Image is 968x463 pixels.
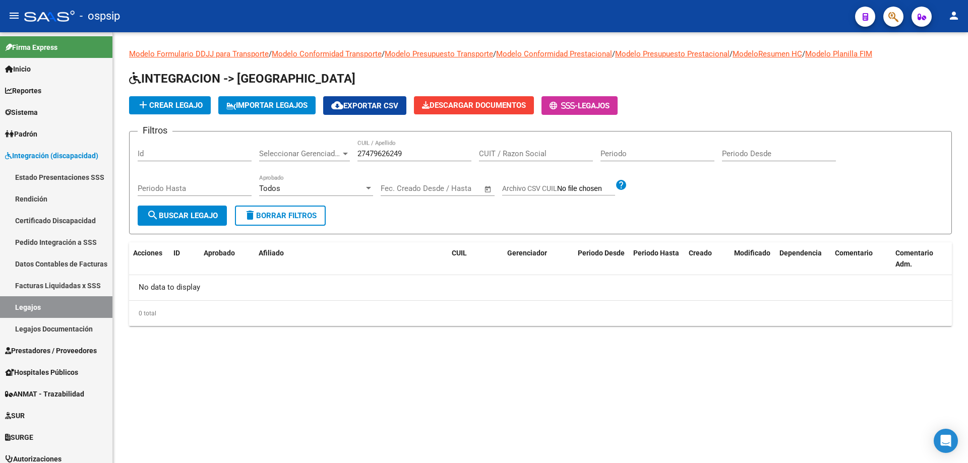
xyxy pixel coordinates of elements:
span: Periodo Desde [578,249,625,257]
button: Crear Legajo [129,96,211,114]
span: Descargar Documentos [422,101,526,110]
span: Exportar CSV [331,101,398,110]
span: Sistema [5,107,38,118]
button: Buscar Legajo [138,206,227,226]
span: Comentario [835,249,873,257]
button: Exportar CSV [323,96,406,115]
a: Modelo Conformidad Transporte [272,49,382,58]
input: Archivo CSV CUIL [557,184,615,193]
span: Borrar Filtros [244,211,317,220]
span: SUR [5,410,25,421]
h3: Filtros [138,123,172,138]
span: Reportes [5,85,41,96]
span: Gerenciador [507,249,547,257]
span: Inicio [5,63,31,75]
span: Crear Legajo [137,101,203,110]
button: IMPORTAR LEGAJOS [218,96,316,114]
span: Afiliado [259,249,284,257]
span: Buscar Legajo [147,211,218,220]
span: Hospitales Públicos [5,367,78,378]
span: Padrón [5,128,37,140]
span: ID [173,249,180,257]
a: ModeloResumen HC [733,49,802,58]
datatable-header-cell: Periodo Desde [574,242,629,276]
button: Descargar Documentos [414,96,534,114]
span: Integración (discapacidad) [5,150,98,161]
span: ANMAT - Trazabilidad [5,388,84,400]
mat-icon: add [137,99,149,111]
span: Creado [689,249,712,257]
datatable-header-cell: Acciones [129,242,169,276]
mat-icon: cloud_download [331,99,343,111]
input: Fecha fin [431,184,479,193]
datatable-header-cell: Comentario Adm. [891,242,952,276]
span: Seleccionar Gerenciador [259,149,341,158]
mat-icon: search [147,209,159,221]
datatable-header-cell: CUIL [448,242,503,276]
a: Modelo Conformidad Prestacional [496,49,612,58]
span: Todos [259,184,280,193]
span: Acciones [133,249,162,257]
span: Periodo Hasta [633,249,679,257]
datatable-header-cell: Creado [685,242,730,276]
div: / / / / / / [129,48,952,326]
datatable-header-cell: Periodo Hasta [629,242,685,276]
datatable-header-cell: Gerenciador [503,242,574,276]
datatable-header-cell: Comentario [831,242,891,276]
span: Dependencia [779,249,822,257]
datatable-header-cell: Aprobado [200,242,240,276]
div: Open Intercom Messenger [934,429,958,453]
a: Modelo Presupuesto Transporte [385,49,493,58]
span: - ospsip [80,5,120,27]
mat-icon: person [948,10,960,22]
span: Modificado [734,249,770,257]
datatable-header-cell: Dependencia [775,242,831,276]
datatable-header-cell: Modificado [730,242,775,276]
a: Modelo Presupuesto Prestacional [615,49,730,58]
span: IMPORTAR LEGAJOS [226,101,308,110]
button: Open calendar [482,183,494,195]
button: -Legajos [541,96,618,115]
span: Firma Express [5,42,57,53]
span: Aprobado [204,249,235,257]
datatable-header-cell: ID [169,242,200,276]
datatable-header-cell: Afiliado [255,242,448,276]
span: Archivo CSV CUIL [502,184,557,192]
input: Fecha inicio [381,184,421,193]
mat-icon: delete [244,209,256,221]
mat-icon: help [615,179,627,191]
button: Borrar Filtros [235,206,326,226]
a: Modelo Formulario DDJJ para Transporte [129,49,269,58]
span: Legajos [578,101,610,110]
a: Modelo Planilla FIM [805,49,872,58]
div: No data to display [129,275,952,300]
span: SURGE [5,432,33,443]
span: CUIL [452,249,467,257]
span: INTEGRACION -> [GEOGRAPHIC_DATA] [129,72,355,86]
mat-icon: menu [8,10,20,22]
span: Comentario Adm. [895,249,933,269]
span: Prestadores / Proveedores [5,345,97,356]
span: - [550,101,578,110]
div: 0 total [129,301,952,326]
